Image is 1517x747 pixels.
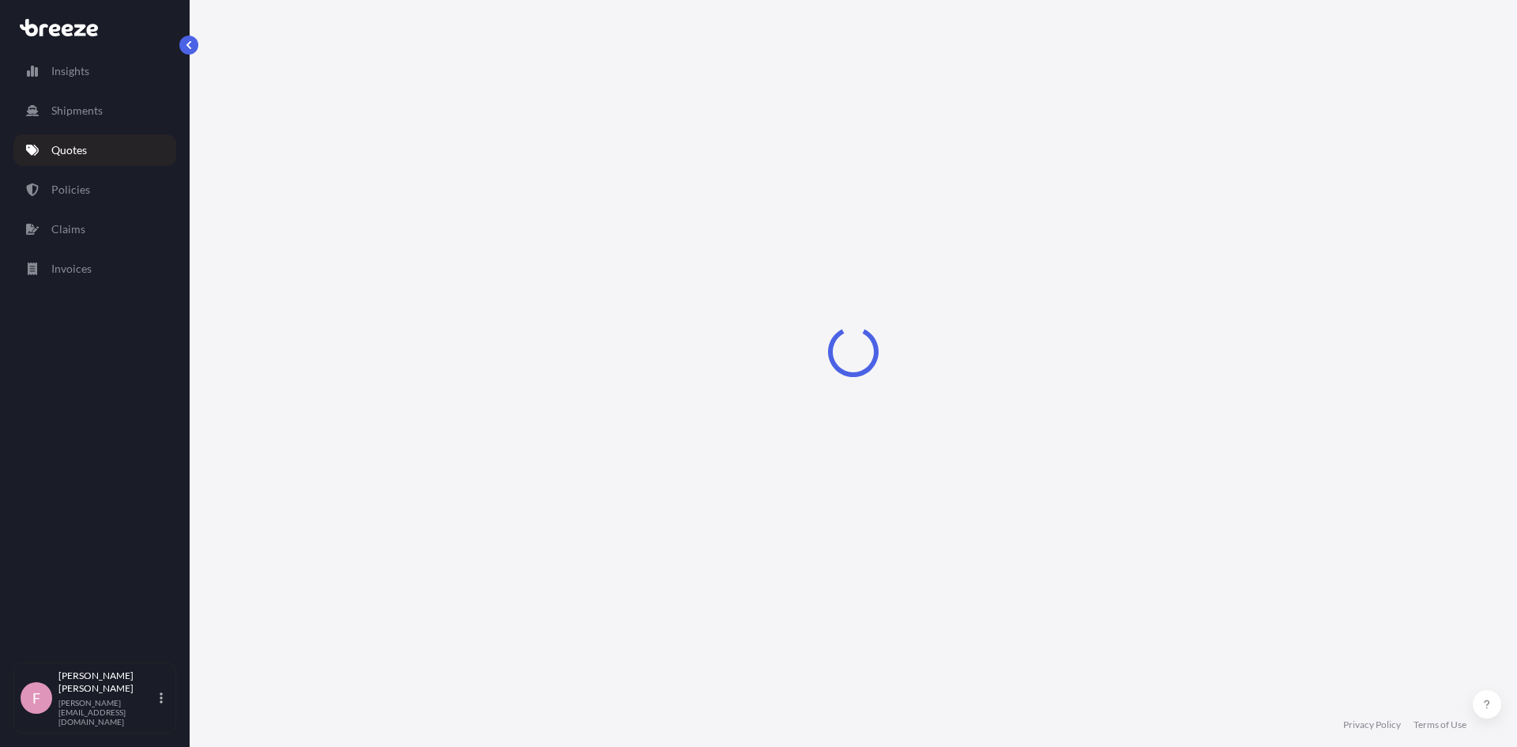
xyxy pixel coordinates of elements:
a: Claims [13,213,176,245]
p: Policies [51,182,90,198]
a: Invoices [13,253,176,285]
p: Quotes [51,142,87,158]
a: Policies [13,174,176,206]
p: [PERSON_NAME] [PERSON_NAME] [58,670,156,695]
p: Invoices [51,261,92,277]
a: Terms of Use [1413,719,1466,731]
p: Insights [51,63,89,79]
a: Privacy Policy [1343,719,1401,731]
a: Insights [13,55,176,87]
p: [PERSON_NAME][EMAIL_ADDRESS][DOMAIN_NAME] [58,698,156,726]
p: Shipments [51,103,103,119]
p: Claims [51,221,85,237]
span: F [32,690,40,706]
a: Shipments [13,95,176,126]
a: Quotes [13,134,176,166]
